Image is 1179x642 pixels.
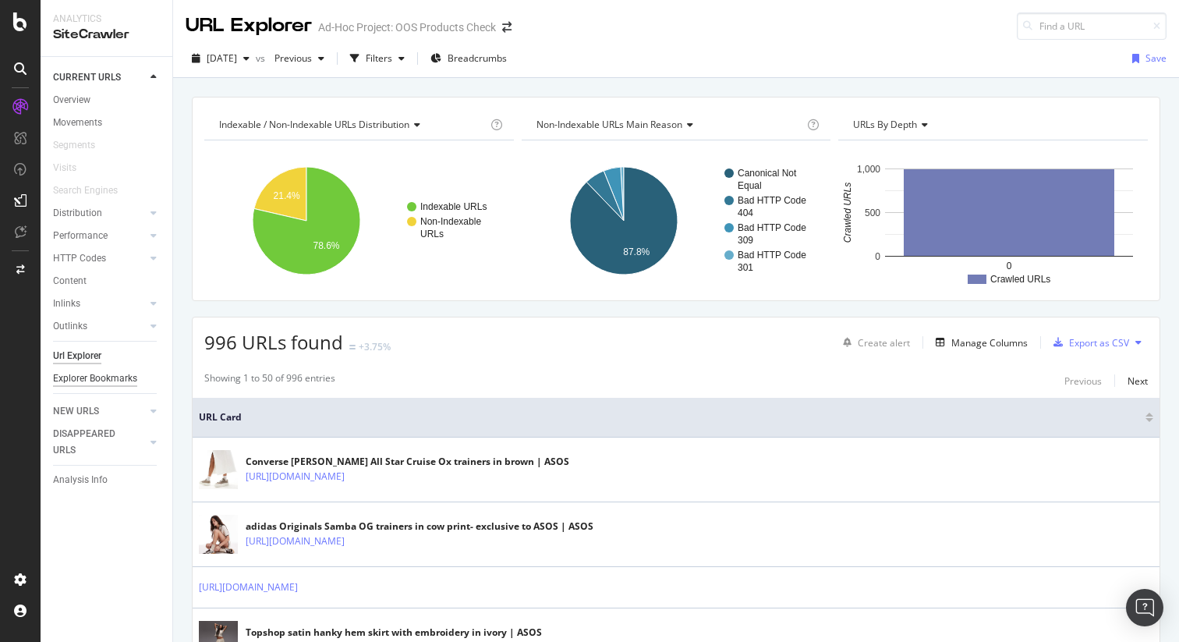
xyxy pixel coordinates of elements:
[53,205,146,222] a: Distribution
[366,51,392,65] div: Filters
[246,520,593,534] div: adidas Originals Samba OG trainers in cow print- exclusive to ASOS | ASOS
[349,345,356,349] img: Equal
[204,329,343,355] span: 996 URLs found
[53,472,161,488] a: Analysis Info
[420,201,487,212] text: Indexable URLs
[53,160,92,176] a: Visits
[53,183,118,199] div: Search Engines
[53,137,95,154] div: Segments
[1064,371,1102,390] button: Previous
[1007,261,1012,271] text: 0
[216,112,487,137] h4: Indexable / Non-Indexable URLs Distribution
[186,12,312,39] div: URL Explorer
[246,469,345,484] a: [URL][DOMAIN_NAME]
[857,164,880,175] text: 1,000
[268,46,331,71] button: Previous
[420,216,481,227] text: Non-Indexable
[858,336,910,349] div: Create alert
[256,51,268,65] span: vs
[53,371,161,387] a: Explorer Bookmarks
[199,580,298,595] a: [URL][DOMAIN_NAME]
[53,348,101,364] div: Url Explorer
[53,228,108,244] div: Performance
[359,340,391,353] div: +3.75%
[951,336,1028,349] div: Manage Columns
[53,228,146,244] a: Performance
[53,115,161,131] a: Movements
[1128,374,1148,388] div: Next
[1069,336,1129,349] div: Export as CSV
[53,12,160,26] div: Analytics
[53,426,146,459] a: DISAPPEARED URLS
[838,153,1148,289] svg: A chart.
[53,403,146,420] a: NEW URLS
[186,46,256,71] button: [DATE]
[53,69,121,86] div: CURRENT URLS
[53,137,111,154] a: Segments
[876,251,881,262] text: 0
[53,318,146,335] a: Outlinks
[246,534,345,549] a: [URL][DOMAIN_NAME]
[1047,330,1129,355] button: Export as CSV
[853,118,917,131] span: URLs by Depth
[53,250,106,267] div: HTTP Codes
[843,183,854,243] text: Crawled URLs
[53,205,102,222] div: Distribution
[1126,46,1167,71] button: Save
[274,190,300,201] text: 21.4%
[53,160,76,176] div: Visits
[199,445,238,495] img: main image
[522,153,831,289] svg: A chart.
[738,168,797,179] text: Canonical Not
[53,92,90,108] div: Overview
[1128,371,1148,390] button: Next
[424,46,513,71] button: Breadcrumbs
[1145,51,1167,65] div: Save
[420,229,444,239] text: URLs
[313,240,339,251] text: 78.6%
[207,51,237,65] span: 2025 Aug. 18th
[246,455,569,469] div: Converse [PERSON_NAME] All Star Cruise Ox trainers in brown | ASOS
[53,296,80,312] div: Inlinks
[53,115,102,131] div: Movements
[738,262,753,273] text: 301
[53,348,161,364] a: Url Explorer
[1064,374,1102,388] div: Previous
[199,509,238,559] img: main image
[53,273,87,289] div: Content
[738,222,806,233] text: Bad HTTP Code
[219,118,409,131] span: Indexable / Non-Indexable URLs distribution
[448,51,507,65] span: Breadcrumbs
[246,626,542,640] div: Topshop satin hanky hem skirt with embroidery in ivory | ASOS
[53,472,108,488] div: Analysis Info
[738,235,753,246] text: 309
[53,26,160,44] div: SiteCrawler
[204,371,335,390] div: Showing 1 to 50 of 996 entries
[990,274,1050,285] text: Crawled URLs
[850,112,1134,137] h4: URLs by Depth
[738,250,806,261] text: Bad HTTP Code
[1017,12,1167,40] input: Find a URL
[204,153,514,289] svg: A chart.
[53,92,161,108] a: Overview
[502,22,512,33] div: arrow-right-arrow-left
[199,410,1142,424] span: URL Card
[865,207,880,218] text: 500
[318,20,496,35] div: Ad-Hoc Project: OOS Products Check
[738,207,753,218] text: 404
[53,183,133,199] a: Search Engines
[53,371,137,387] div: Explorer Bookmarks
[929,333,1028,352] button: Manage Columns
[53,250,146,267] a: HTTP Codes
[53,318,87,335] div: Outlinks
[533,112,805,137] h4: Non-Indexable URLs Main Reason
[53,426,132,459] div: DISAPPEARED URLS
[536,118,682,131] span: Non-Indexable URLs Main Reason
[53,403,99,420] div: NEW URLS
[1126,589,1163,626] div: Open Intercom Messenger
[53,273,161,289] a: Content
[268,51,312,65] span: Previous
